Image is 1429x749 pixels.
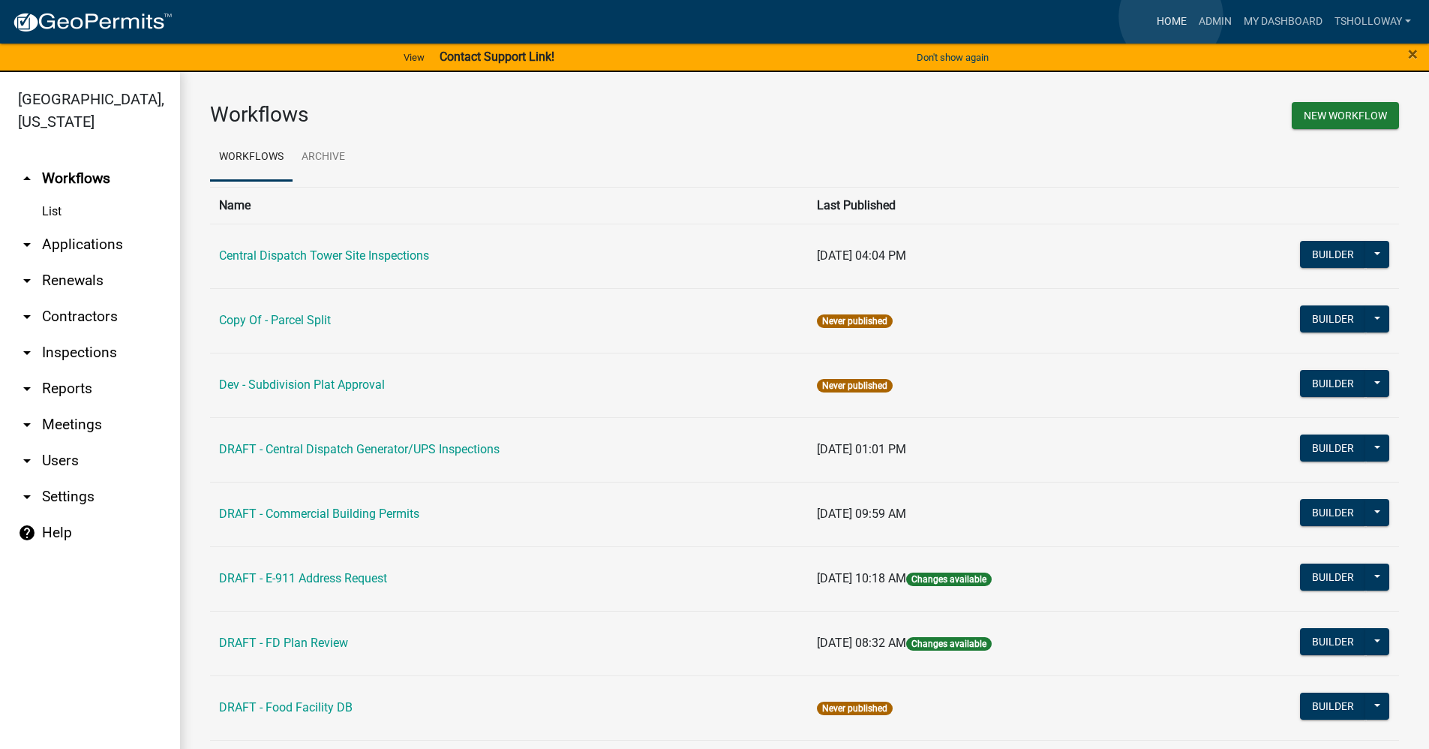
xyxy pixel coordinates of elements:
button: Builder [1300,628,1366,655]
h3: Workflows [210,102,794,128]
th: Name [210,187,808,224]
span: [DATE] 09:59 AM [817,507,906,521]
a: Central Dispatch Tower Site Inspections [219,248,429,263]
i: arrow_drop_down [18,488,36,506]
a: DRAFT - Commercial Building Permits [219,507,419,521]
span: × [1408,44,1418,65]
button: Close [1408,45,1418,63]
span: Never published [817,314,893,328]
i: arrow_drop_down [18,344,36,362]
i: arrow_drop_down [18,416,36,434]
a: Admin [1193,8,1238,36]
i: arrow_drop_down [18,236,36,254]
i: arrow_drop_down [18,380,36,398]
span: [DATE] 01:01 PM [817,442,906,456]
i: arrow_drop_down [18,452,36,470]
a: DRAFT - Central Dispatch Generator/UPS Inspections [219,442,500,456]
a: View [398,45,431,70]
a: DRAFT - FD Plan Review [219,636,348,650]
span: Changes available [906,573,992,586]
span: Changes available [906,637,992,651]
th: Last Published [808,187,1186,224]
a: DRAFT - Food Facility DB [219,700,353,714]
a: Archive [293,134,354,182]
i: help [18,524,36,542]
a: My Dashboard [1238,8,1328,36]
i: arrow_drop_up [18,170,36,188]
span: Never published [817,702,893,715]
span: [DATE] 10:18 AM [817,571,906,585]
strong: Contact Support Link! [440,50,554,64]
button: Builder [1300,564,1366,591]
i: arrow_drop_down [18,272,36,290]
span: [DATE] 08:32 AM [817,636,906,650]
button: New Workflow [1292,102,1399,129]
button: Builder [1300,241,1366,268]
button: Builder [1300,499,1366,526]
button: Builder [1300,693,1366,720]
a: Dev - Subdivision Plat Approval [219,378,385,392]
a: tsholloway [1328,8,1417,36]
button: Builder [1300,305,1366,332]
a: Workflows [210,134,293,182]
a: Home [1151,8,1193,36]
button: Don't show again [911,45,995,70]
span: Never published [817,379,893,393]
a: DRAFT - E-911 Address Request [219,571,387,585]
span: [DATE] 04:04 PM [817,248,906,263]
button: Builder [1300,370,1366,397]
a: Copy Of - Parcel Split [219,313,331,327]
button: Builder [1300,435,1366,462]
i: arrow_drop_down [18,308,36,326]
